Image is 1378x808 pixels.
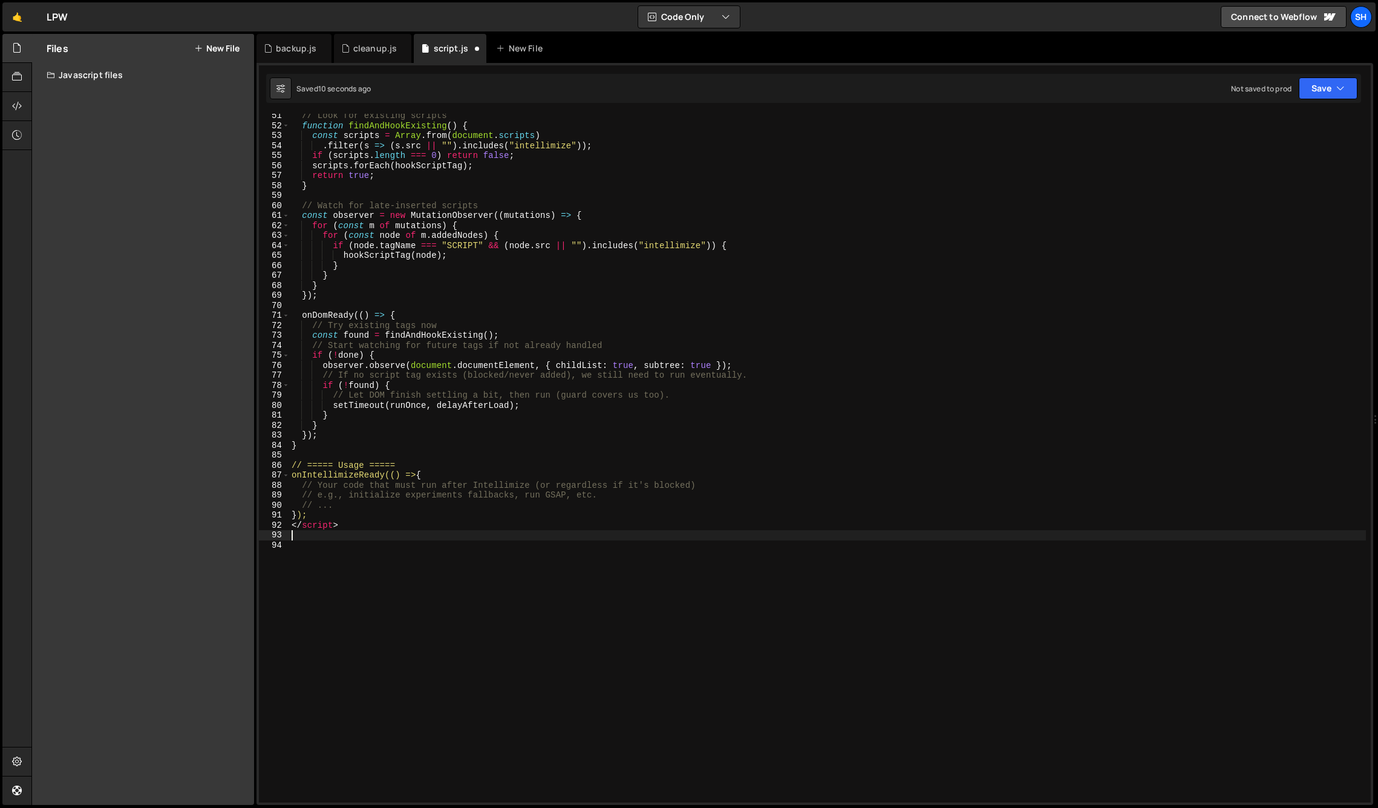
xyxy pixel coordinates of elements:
div: 81 [259,410,290,421]
div: 62 [259,221,290,231]
button: Save [1299,77,1357,99]
div: Saved [296,84,371,94]
div: 66 [259,261,290,271]
div: 86 [259,461,290,471]
button: Code Only [638,6,740,28]
div: Javascript files [32,63,254,87]
div: 89 [259,490,290,501]
div: 87 [259,470,290,481]
div: 88 [259,481,290,491]
h2: Files [47,42,68,55]
button: New File [194,44,240,53]
a: 🤙 [2,2,32,31]
div: 74 [259,341,290,351]
div: 79 [259,390,290,401]
div: 80 [259,401,290,411]
a: Sh [1350,6,1372,28]
div: 84 [259,441,290,451]
div: 72 [259,321,290,331]
div: 77 [259,370,290,381]
div: 61 [259,211,290,221]
div: cleanup.js [353,42,397,54]
div: 57 [259,171,290,181]
div: 93 [259,530,290,540]
div: 82 [259,421,290,431]
div: 51 [259,111,290,121]
div: backup.js [276,42,316,54]
div: 94 [259,540,290,551]
div: 53 [259,131,290,141]
div: LPW [47,10,68,24]
div: 58 [259,181,290,191]
div: 63 [259,231,290,241]
div: 75 [259,350,290,361]
div: 59 [259,191,290,201]
div: 52 [259,121,290,131]
div: 71 [259,310,290,321]
div: 76 [259,361,290,371]
div: New File [496,42,547,54]
div: 64 [259,241,290,251]
div: 85 [259,450,290,461]
div: 78 [259,381,290,391]
div: 90 [259,501,290,511]
div: 55 [259,151,290,161]
div: Not saved to prod [1231,84,1291,94]
div: 56 [259,161,290,171]
div: 60 [259,201,290,211]
div: 54 [259,141,290,151]
div: 70 [259,301,290,311]
div: 92 [259,521,290,531]
div: script.js [434,42,468,54]
div: 83 [259,430,290,441]
div: 69 [259,291,290,301]
div: 10 seconds ago [318,84,371,94]
div: 68 [259,281,290,291]
div: 67 [259,271,290,281]
div: 73 [259,330,290,341]
div: 91 [259,510,290,521]
a: Connect to Webflow [1221,6,1347,28]
div: 65 [259,251,290,261]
